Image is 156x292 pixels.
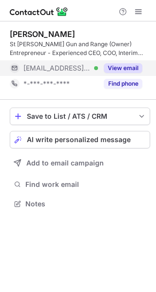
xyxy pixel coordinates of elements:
[27,112,133,120] div: Save to List / ATS / CRM
[10,29,75,39] div: [PERSON_NAME]
[25,200,146,208] span: Notes
[10,178,150,191] button: Find work email
[10,154,150,172] button: Add to email campaign
[25,180,146,189] span: Find work email
[10,6,68,18] img: ContactOut v5.3.10
[10,197,150,211] button: Notes
[26,159,104,167] span: Add to email campaign
[23,64,91,73] span: [EMAIL_ADDRESS][DOMAIN_NAME]
[10,108,150,125] button: save-profile-one-click
[104,63,142,73] button: Reveal Button
[10,40,150,57] div: St [PERSON_NAME] Gun and Range (Owner) Entrepreneur - Experienced CEO, COO, Interim Officer succe...
[104,79,142,89] button: Reveal Button
[10,131,150,148] button: AI write personalized message
[27,136,131,144] span: AI write personalized message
